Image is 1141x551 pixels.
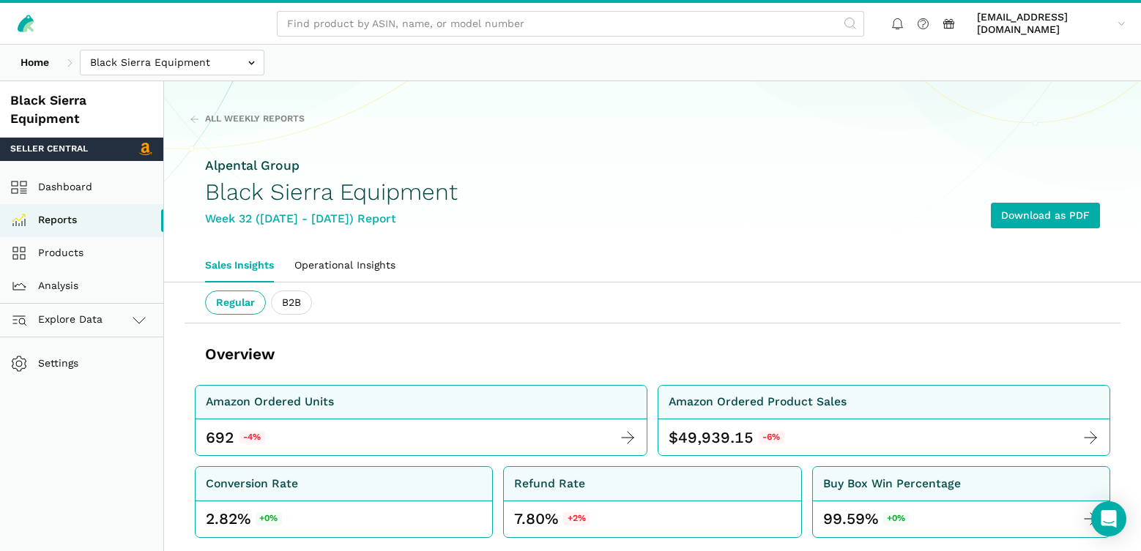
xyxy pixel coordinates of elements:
[883,512,910,525] span: +0%
[669,427,678,448] span: $
[563,512,590,525] span: +2%
[271,291,312,315] ui-tab: B2B
[812,466,1110,538] a: Buy Box Win Percentage 99.59%+0%
[669,393,847,411] div: Amazon Ordered Product Sales
[190,113,305,126] a: All Weekly Reports
[195,249,284,282] a: Sales Insights
[205,179,458,205] h1: Black Sierra Equipment
[977,11,1112,37] span: [EMAIL_ADDRESS][DOMAIN_NAME]
[514,509,590,529] div: 7.80%
[10,143,88,156] span: Seller Central
[205,344,275,364] h3: Overview
[1091,501,1126,536] div: Open Intercom Messenger
[239,431,265,444] span: -4%
[205,291,266,315] ui-tab: Regular
[991,203,1100,228] a: Download as PDF
[10,50,59,75] a: Home
[277,11,864,37] input: Find product by ASIN, name, or model number
[206,509,282,529] div: 2.82%
[823,475,961,493] div: Buy Box Win Percentage
[284,249,406,282] a: Operational Insights
[10,91,153,127] div: Black Sierra Equipment
[195,385,647,457] a: Amazon Ordered Units 692 -4%
[658,385,1110,457] a: Amazon Ordered Product Sales $ 49,939.15 -6%
[256,512,282,525] span: +0%
[205,113,305,126] span: All Weekly Reports
[206,427,234,448] div: 692
[205,157,458,175] div: Alpental Group
[206,393,334,411] div: Amazon Ordered Units
[205,210,458,228] div: Week 32 ([DATE] - [DATE]) Report
[514,475,585,493] div: Refund Rate
[206,475,298,493] div: Conversion Rate
[972,8,1131,39] a: [EMAIL_ADDRESS][DOMAIN_NAME]
[678,427,754,448] span: 49,939.15
[823,509,910,529] div: 99.59%
[80,50,264,75] input: Black Sierra Equipment
[759,431,784,444] span: -6%
[15,311,103,329] span: Explore Data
